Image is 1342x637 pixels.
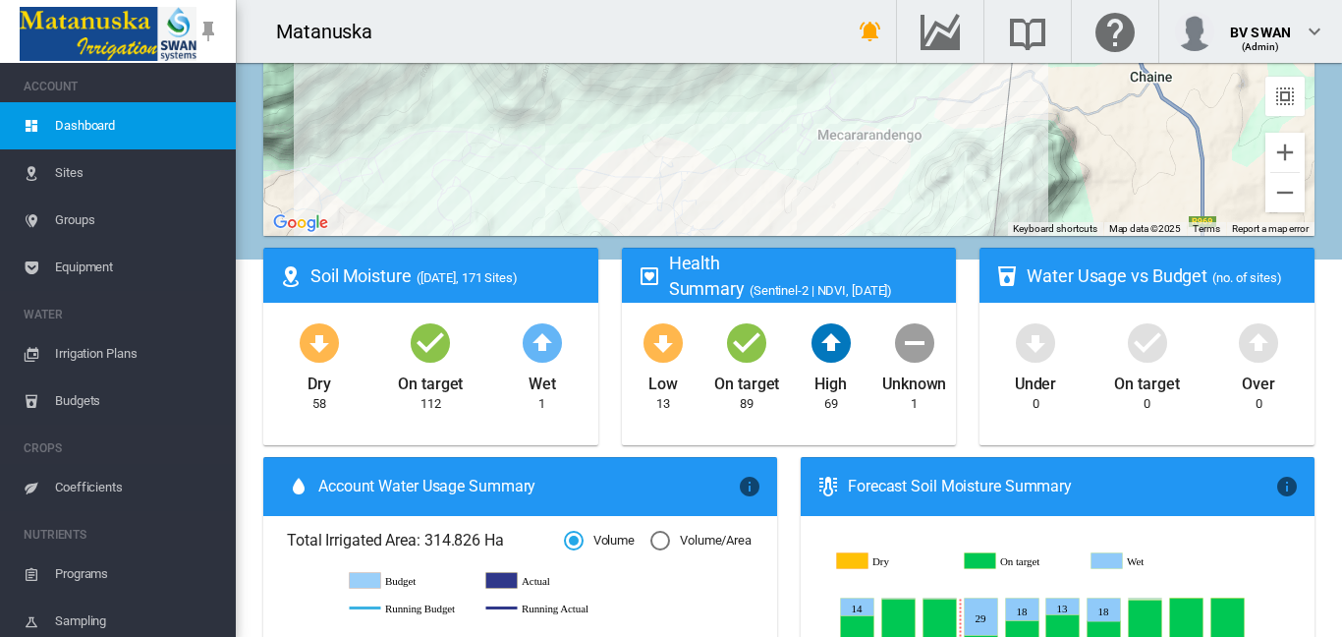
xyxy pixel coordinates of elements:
md-icon: icon-checkbox-marked-circle [1124,318,1171,366]
span: (no. of sites) [1212,270,1282,285]
md-icon: icon-arrow-down-bold-circle [1012,318,1059,366]
md-icon: icon-arrow-up-bold-circle [519,318,566,366]
div: 58 [312,395,326,413]
a: Report a map error [1232,223,1309,234]
div: Forecast Soil Moisture Summary [848,476,1275,497]
span: Groups [55,197,220,244]
button: icon-select-all [1265,77,1305,116]
div: Matanuska [276,18,390,45]
md-radio-button: Volume/Area [650,532,752,550]
md-icon: icon-pin [196,20,220,43]
div: Soil Moisture [310,263,583,288]
md-icon: icon-chevron-down [1303,20,1326,43]
md-icon: icon-heart-box-outline [638,264,661,288]
g: On target [965,552,1077,570]
md-icon: icon-minus-circle [891,318,938,366]
div: Unknown [882,366,946,395]
md-icon: icon-arrow-down-bold-circle [640,318,687,366]
g: Wet Oct 11, 2025 1 [1128,599,1161,600]
g: Dry [837,552,949,570]
div: On target [714,366,779,395]
div: Over [1242,366,1275,395]
div: Under [1015,366,1057,395]
g: Wet Oct 06, 2025 1 [923,599,956,600]
g: Running Budget [350,600,467,617]
div: Dry [308,366,331,395]
md-radio-button: Volume [564,532,635,550]
md-icon: icon-checkbox-marked-circle [407,318,454,366]
md-icon: icon-arrow-up-bold-circle [1235,318,1282,366]
div: 112 [420,395,441,413]
div: High [814,366,847,395]
div: 13 [656,395,670,413]
g: Wet Oct 09, 2025 13 [1045,599,1079,615]
md-icon: icon-information [738,475,761,498]
div: On target [398,366,463,395]
md-icon: icon-arrow-up-bold-circle [808,318,855,366]
span: Account Water Usage Summary [318,476,738,497]
button: icon-bell-ring [851,12,890,51]
md-icon: icon-map-marker-radius [279,264,303,288]
div: 1 [538,395,545,413]
div: Wet [529,366,556,395]
span: Coefficients [55,464,220,511]
span: ([DATE], 171 Sites) [417,270,518,285]
g: Wet Oct 08, 2025 18 [1005,599,1038,621]
g: Budget [350,572,467,590]
a: Open this area in Google Maps (opens a new window) [268,210,333,236]
img: Matanuska_LOGO.png [20,7,196,61]
span: Irrigation Plans [55,330,220,377]
md-icon: icon-cup-water [995,264,1019,288]
span: Programs [55,550,220,598]
div: 69 [824,395,838,413]
span: WATER [24,299,220,330]
g: Wet Oct 10, 2025 18 [1087,599,1120,622]
span: Dashboard [55,102,220,149]
md-icon: Search the knowledge base [1004,20,1051,43]
span: Budgets [55,377,220,425]
button: Keyboard shortcuts [1013,222,1097,236]
span: (Admin) [1242,41,1280,52]
span: ACCOUNT [24,71,220,102]
div: Low [648,366,678,395]
img: Google [268,210,333,236]
div: 89 [740,395,754,413]
img: profile.jpg [1175,12,1214,51]
div: 0 [1033,395,1039,413]
md-icon: Go to the Data Hub [917,20,964,43]
button: Zoom in [1265,133,1305,172]
md-icon: icon-bell-ring [859,20,882,43]
g: Wet Oct 04, 2025 14 [840,599,873,616]
g: Wet [1091,552,1203,570]
span: Equipment [55,244,220,291]
md-icon: icon-thermometer-lines [816,475,840,498]
span: (Sentinel-2 | NDVI, [DATE]) [750,283,892,298]
md-icon: icon-information [1275,475,1299,498]
span: Total Irrigated Area: 314.826 Ha [287,530,564,551]
md-icon: icon-select-all [1273,85,1297,108]
div: Water Usage vs Budget [1027,263,1299,288]
md-icon: icon-arrow-down-bold-circle [296,318,343,366]
div: 0 [1144,395,1150,413]
div: Health Summary [669,251,941,300]
g: Actual [486,572,603,590]
div: 0 [1256,395,1262,413]
div: 1 [911,395,918,413]
md-icon: icon-checkbox-marked-circle [723,318,770,366]
a: Terms [1193,223,1220,234]
div: BV SWAN [1230,15,1291,34]
md-icon: Click here for help [1091,20,1139,43]
span: NUTRIENTS [24,519,220,550]
g: Wet Oct 07, 2025 29 [964,599,997,636]
g: Wet Oct 05, 2025 1 [881,599,915,600]
md-icon: icon-water [287,475,310,498]
button: Zoom out [1265,173,1305,212]
div: On target [1114,366,1179,395]
span: CROPS [24,433,220,464]
span: Map data ©2025 [1109,223,1182,234]
span: Sites [55,149,220,197]
g: Running Actual [486,600,603,617]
